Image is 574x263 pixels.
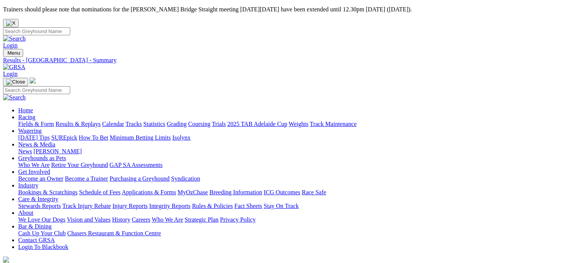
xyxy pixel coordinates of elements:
[18,107,33,113] a: Home
[18,141,55,148] a: News & Media
[18,134,50,141] a: [DATE] Tips
[18,175,571,182] div: Get Involved
[51,134,77,141] a: SUREpick
[110,175,170,182] a: Purchasing a Greyhound
[6,79,25,85] img: Close
[122,189,176,195] a: Applications & Forms
[18,203,61,209] a: Stewards Reports
[3,35,26,42] img: Search
[227,121,287,127] a: 2025 TAB Adelaide Cup
[67,230,161,236] a: Chasers Restaurant & Function Centre
[3,42,17,49] a: Login
[18,196,58,202] a: Care & Integrity
[3,257,9,263] img: logo-grsa-white.png
[3,57,571,64] a: Results - [GEOGRAPHIC_DATA] - Summary
[209,189,262,195] a: Breeding Information
[18,230,571,237] div: Bar & Dining
[188,121,211,127] a: Coursing
[143,121,165,127] a: Statistics
[18,148,32,154] a: News
[152,216,183,223] a: Who We Are
[18,128,42,134] a: Wagering
[51,162,108,168] a: Retire Your Greyhound
[234,203,262,209] a: Fact Sheets
[110,134,171,141] a: Minimum Betting Limits
[65,175,108,182] a: Become a Trainer
[6,20,16,26] img: X
[192,203,233,209] a: Rules & Policies
[185,216,219,223] a: Strategic Plan
[18,182,38,189] a: Industry
[18,244,68,250] a: Login To Blackbook
[302,189,326,195] a: Race Safe
[18,216,65,223] a: We Love Our Dogs
[18,162,50,168] a: Who We Are
[212,121,226,127] a: Trials
[18,237,55,243] a: Contact GRSA
[18,121,54,127] a: Fields & Form
[18,134,571,141] div: Wagering
[33,148,82,154] a: [PERSON_NAME]
[264,189,300,195] a: ICG Outcomes
[79,134,109,141] a: How To Bet
[18,189,77,195] a: Bookings & Scratchings
[264,203,299,209] a: Stay On Track
[18,114,35,120] a: Racing
[18,203,571,209] div: Care & Integrity
[3,78,28,86] button: Toggle navigation
[3,27,70,35] input: Search
[3,64,25,71] img: GRSA
[18,162,571,169] div: Greyhounds as Pets
[18,216,571,223] div: About
[220,216,256,223] a: Privacy Policy
[167,121,187,127] a: Grading
[3,71,17,77] a: Login
[112,216,130,223] a: History
[18,169,50,175] a: Get Involved
[171,175,200,182] a: Syndication
[30,77,36,83] img: logo-grsa-white.png
[79,189,120,195] a: Schedule of Fees
[102,121,124,127] a: Calendar
[18,148,571,155] div: News & Media
[3,6,571,13] p: Trainers should please note that nominations for the [PERSON_NAME] Bridge Straight meeting [DATE]...
[132,216,150,223] a: Careers
[67,216,110,223] a: Vision and Values
[18,155,66,161] a: Greyhounds as Pets
[149,203,190,209] a: Integrity Reports
[8,50,20,56] span: Menu
[310,121,357,127] a: Track Maintenance
[55,121,101,127] a: Results & Replays
[62,203,111,209] a: Track Injury Rebate
[3,94,26,101] img: Search
[18,121,571,128] div: Racing
[18,230,66,236] a: Cash Up Your Club
[172,134,190,141] a: Isolynx
[18,209,33,216] a: About
[18,175,63,182] a: Become an Owner
[289,121,308,127] a: Weights
[178,189,208,195] a: MyOzChase
[3,86,70,94] input: Search
[126,121,142,127] a: Tracks
[18,223,52,230] a: Bar & Dining
[18,189,571,196] div: Industry
[112,203,148,209] a: Injury Reports
[3,49,23,57] button: Toggle navigation
[3,19,19,27] button: Close
[110,162,163,168] a: GAP SA Assessments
